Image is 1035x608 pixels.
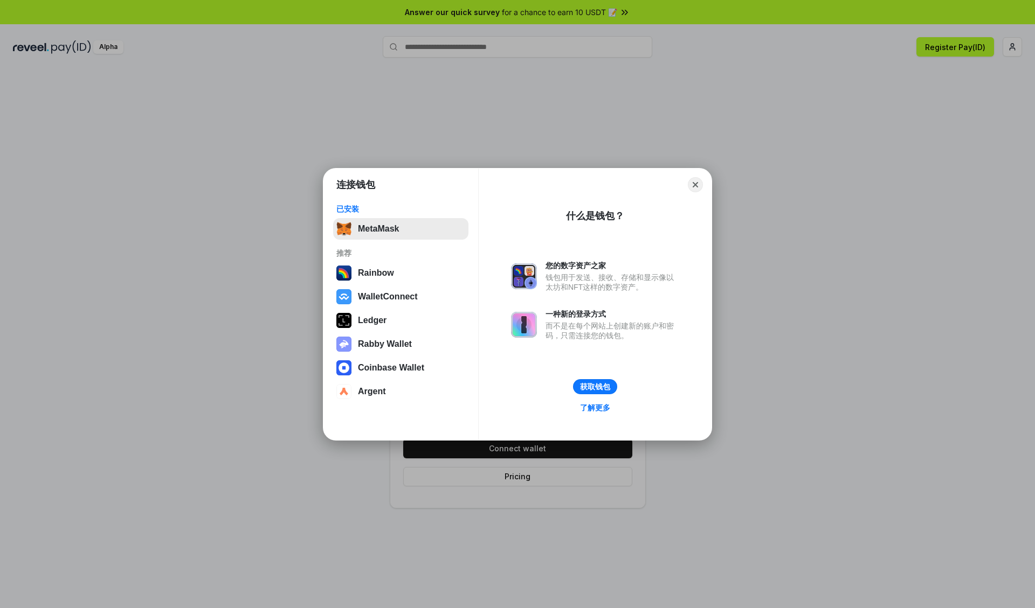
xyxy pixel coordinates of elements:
[358,292,418,302] div: WalletConnect
[336,204,465,214] div: 已安装
[333,381,468,402] button: Argent
[358,316,387,325] div: Ledger
[511,263,537,289] img: svg+xml,%3Csvg%20xmlns%3D%22http%3A%2F%2Fwww.w3.org%2F2000%2Fsvg%22%20fill%3D%22none%22%20viewBox...
[546,309,679,319] div: 一种新的登录方式
[358,363,424,373] div: Coinbase Wallet
[333,333,468,355] button: Rabby Wallet
[580,403,610,413] div: 了解更多
[336,265,351,281] img: svg+xml,%3Csvg%20width%3D%22120%22%20height%3D%22120%22%20viewBox%3D%220%200%20120%20120%22%20fil...
[358,387,386,396] div: Argent
[566,209,624,222] div: 什么是钱包？
[333,310,468,331] button: Ledger
[358,268,394,278] div: Rainbow
[580,382,610,392] div: 获取钱包
[336,337,351,352] img: svg+xml,%3Csvg%20xmlns%3D%22http%3A%2F%2Fwww.w3.org%2F2000%2Fsvg%22%20fill%3D%22none%22%20viewBox...
[336,178,375,191] h1: 连接钱包
[511,312,537,338] img: svg+xml,%3Csvg%20xmlns%3D%22http%3A%2F%2Fwww.w3.org%2F2000%2Fsvg%22%20fill%3D%22none%22%20viewBox...
[333,286,468,308] button: WalletConnect
[336,289,351,304] img: svg+xml,%3Csvg%20width%3D%2228%22%20height%3D%2228%22%20viewBox%3D%220%200%2028%2028%22%20fill%3D...
[546,321,679,340] div: 而不是在每个网站上创建新的账户和密码，只需连接您的钱包。
[336,384,351,399] img: svg+xml,%3Csvg%20width%3D%2228%22%20height%3D%2228%22%20viewBox%3D%220%200%2028%2028%22%20fill%3D...
[336,360,351,375] img: svg+xml,%3Csvg%20width%3D%2228%22%20height%3D%2228%22%20viewBox%3D%220%200%2028%2028%22%20fill%3D...
[358,224,399,234] div: MetaMask
[546,261,679,270] div: 您的数字资产之家
[333,357,468,379] button: Coinbase Wallet
[688,177,703,192] button: Close
[358,339,412,349] div: Rabby Wallet
[333,218,468,240] button: MetaMask
[336,248,465,258] div: 推荐
[336,221,351,236] img: svg+xml,%3Csvg%20fill%3D%22none%22%20height%3D%2233%22%20viewBox%3D%220%200%2035%2033%22%20width%...
[574,401,617,415] a: 了解更多
[573,379,617,394] button: 获取钱包
[333,262,468,284] button: Rainbow
[546,272,679,292] div: 钱包用于发送、接收、存储和显示像以太坊和NFT这样的数字资产。
[336,313,351,328] img: svg+xml,%3Csvg%20xmlns%3D%22http%3A%2F%2Fwww.w3.org%2F2000%2Fsvg%22%20width%3D%2228%22%20height%3...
